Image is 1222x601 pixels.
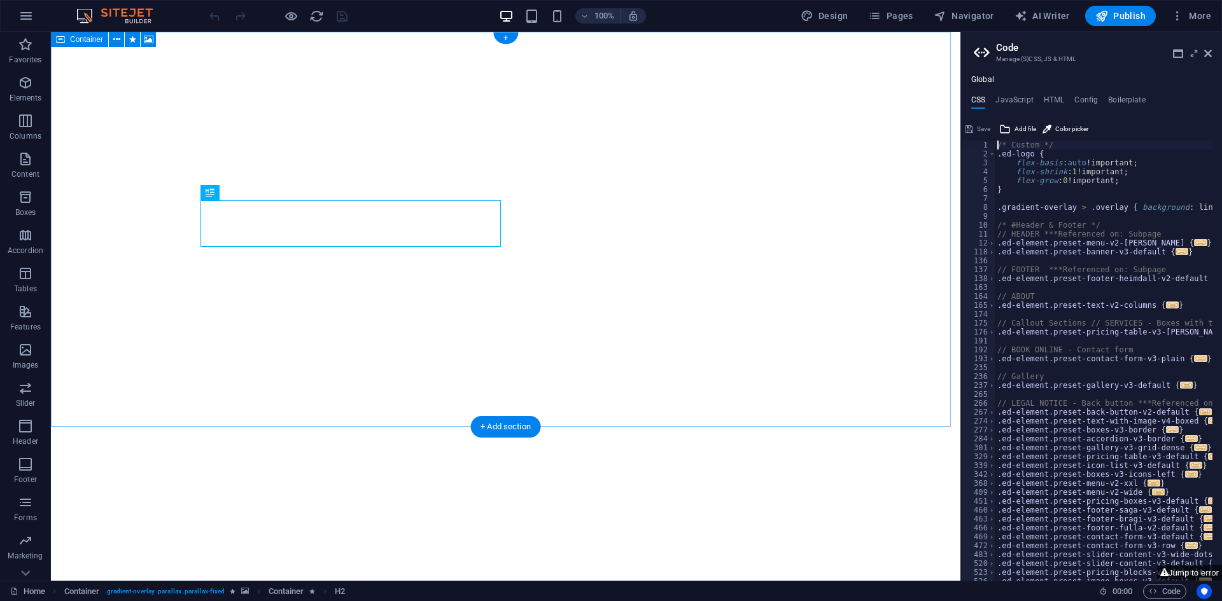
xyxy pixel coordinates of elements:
[962,541,996,550] div: 472
[1209,417,1221,424] span: ...
[1015,121,1036,137] span: Add file
[1199,506,1212,513] span: ...
[1185,542,1198,549] span: ...
[962,532,996,541] div: 469
[1041,121,1090,137] button: Color picker
[962,230,996,238] div: 11
[10,131,41,141] p: Columns
[1055,121,1088,137] span: Color picker
[230,588,235,595] i: Element contains an animation
[1197,584,1212,599] button: Usercentrics
[1166,6,1216,26] button: More
[1143,584,1186,599] button: Code
[962,194,996,203] div: 7
[971,95,985,109] h4: CSS
[962,336,996,345] div: 191
[962,149,996,158] div: 2
[1166,301,1179,308] span: ...
[1166,426,1179,433] span: ...
[10,322,41,332] p: Features
[10,584,45,599] a: Click to cancel selection. Double-click to open Pages
[962,443,996,452] div: 301
[962,328,996,336] div: 176
[9,55,41,65] p: Favorites
[997,121,1038,137] button: Add file
[8,245,43,256] p: Accordion
[962,363,996,372] div: 235
[15,207,36,218] p: Boxes
[962,470,996,479] div: 342
[575,8,621,24] button: 100%
[934,10,994,22] span: Navigator
[1074,95,1098,109] h4: Config
[1204,533,1216,540] span: ...
[962,408,996,417] div: 267
[1152,488,1165,495] span: ...
[962,461,996,470] div: 339
[962,310,996,319] div: 174
[1176,248,1188,255] span: ...
[1121,586,1123,596] span: :
[1149,584,1181,599] span: Code
[962,292,996,301] div: 164
[962,256,996,265] div: 136
[996,42,1212,53] h2: Code
[309,8,324,24] button: reload
[801,10,848,22] span: Design
[10,93,42,103] p: Elements
[16,398,36,408] p: Slider
[14,474,37,485] p: Footer
[1015,10,1070,22] span: AI Writer
[962,212,996,221] div: 9
[335,584,345,599] span: Click to select. Double-click to edit
[962,203,996,212] div: 8
[241,588,249,595] i: This element contains a background
[1044,95,1065,109] h4: HTML
[962,523,996,532] div: 466
[962,381,996,390] div: 237
[1157,565,1222,581] button: Jump to error
[64,584,345,599] nav: breadcrumb
[470,416,541,438] div: + Add section
[13,436,38,446] p: Header
[962,434,996,443] div: 284
[796,6,853,26] button: Design
[995,95,1033,109] h4: JavaScript
[962,497,996,506] div: 451
[1204,515,1216,522] span: ...
[1085,6,1156,26] button: Publish
[962,319,996,328] div: 175
[962,550,996,559] div: 483
[962,283,996,292] div: 163
[962,568,996,577] div: 523
[13,360,39,370] p: Images
[1185,435,1198,442] span: ...
[962,141,996,149] div: 1
[962,479,996,488] div: 368
[962,301,996,310] div: 165
[962,238,996,247] div: 12
[1099,584,1133,599] h6: Session time
[962,506,996,515] div: 460
[309,9,324,24] i: Reload page
[1009,6,1075,26] button: AI Writer
[1190,462,1202,469] span: ...
[1148,480,1160,487] span: ...
[1171,10,1211,22] span: More
[962,488,996,497] div: 409
[929,6,999,26] button: Navigator
[962,417,996,425] div: 274
[269,584,304,599] span: Click to select. Double-click to edit
[1204,524,1216,531] span: ...
[64,584,100,599] span: Click to select. Double-click to edit
[962,274,996,283] div: 138
[1195,239,1207,246] span: ...
[962,221,996,230] div: 10
[11,169,39,179] p: Content
[14,284,37,294] p: Tables
[962,559,996,568] div: 520
[962,176,996,185] div: 5
[70,36,103,43] span: Container
[628,10,639,22] i: On resize automatically adjust zoom level to fit chosen device.
[1209,453,1221,460] span: ...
